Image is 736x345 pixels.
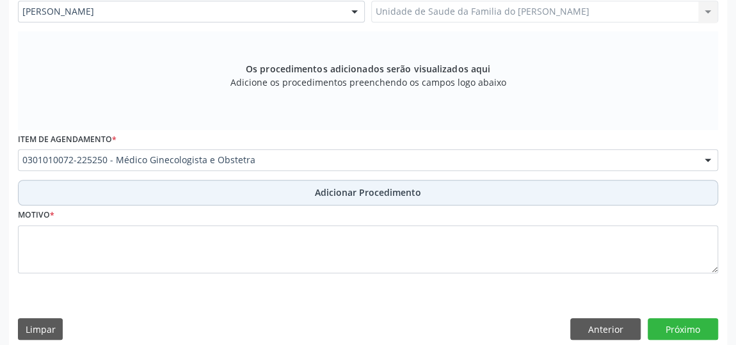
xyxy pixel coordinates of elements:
span: 0301010072-225250 - Médico Ginecologista e Obstetra [22,154,692,166]
button: Adicionar Procedimento [18,180,718,205]
span: [PERSON_NAME] [22,5,339,18]
button: Próximo [648,318,718,340]
span: Adicionar Procedimento [315,186,421,199]
button: Anterior [570,318,641,340]
label: Motivo [18,205,54,225]
span: Os procedimentos adicionados serão visualizados aqui [246,62,490,76]
label: Item de agendamento [18,130,116,150]
span: Adicione os procedimentos preenchendo os campos logo abaixo [230,76,506,89]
